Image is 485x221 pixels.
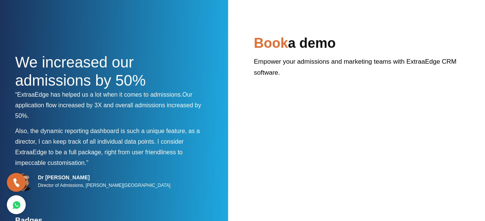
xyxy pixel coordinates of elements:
[15,91,182,98] span: “ExtraaEdge has helped us a lot when it comes to admissions.
[254,56,470,84] p: Empower your admissions and marketing teams with ExtraaEdge CRM software.
[15,138,184,166] span: I consider ExtraaEdge to be a full package, right from user friendliness to impeccable customisat...
[15,128,200,145] span: Also, the dynamic reporting dashboard is such a unique feature, as a director, I can keep track o...
[15,91,201,119] span: Our application flow increased by 3X and overall admissions increased by 50%.
[254,34,470,56] h2: a demo
[254,35,288,51] span: Book
[38,181,171,190] p: Director of Admissions, [PERSON_NAME][GEOGRAPHIC_DATA]
[38,174,171,181] h5: Dr [PERSON_NAME]
[15,54,146,89] span: We increased our admissions by 50%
